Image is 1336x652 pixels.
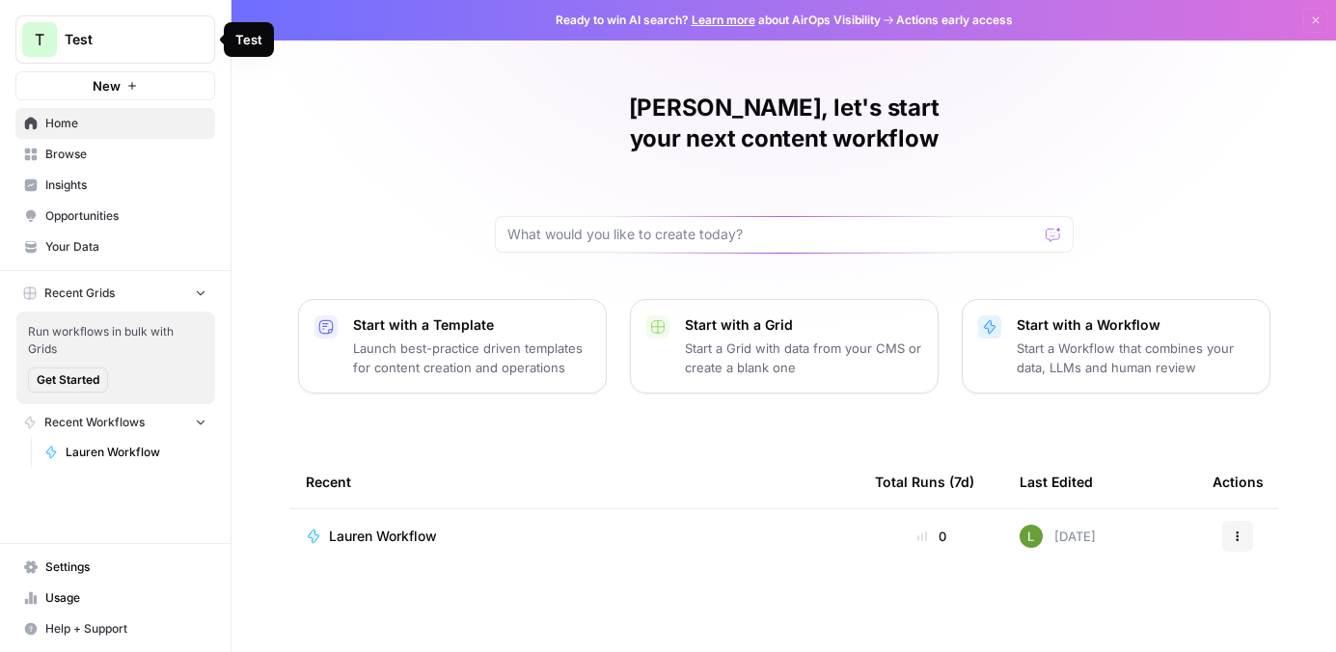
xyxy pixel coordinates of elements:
[962,299,1270,394] button: Start with a WorkflowStart a Workflow that combines your data, LLMs and human review
[15,15,215,64] button: Workspace: Test
[44,285,115,302] span: Recent Grids
[1017,315,1254,335] p: Start with a Workflow
[35,28,44,51] span: T
[45,589,206,607] span: Usage
[15,552,215,583] a: Settings
[15,279,215,308] button: Recent Grids
[495,93,1074,154] h1: [PERSON_NAME], let's start your next content workflow
[45,238,206,256] span: Your Data
[15,170,215,201] a: Insights
[685,315,922,335] p: Start with a Grid
[630,299,939,394] button: Start with a GridStart a Grid with data from your CMS or create a blank one
[15,71,215,100] button: New
[556,12,881,29] span: Ready to win AI search? about AirOps Visibility
[875,527,989,546] div: 0
[45,620,206,638] span: Help + Support
[66,444,206,461] span: Lauren Workflow
[306,527,844,546] a: Lauren Workflow
[15,201,215,231] a: Opportunities
[36,437,215,468] a: Lauren Workflow
[1020,525,1043,548] img: fj5r5u0sndx8xzgwqf8am5gersno
[1213,455,1264,508] div: Actions
[1020,525,1096,548] div: [DATE]
[15,231,215,262] a: Your Data
[45,115,206,132] span: Home
[1017,339,1254,377] p: Start a Workflow that combines your data, LLMs and human review
[235,30,262,49] div: Test
[306,455,844,508] div: Recent
[15,139,215,170] a: Browse
[28,367,108,393] button: Get Started
[44,414,145,431] span: Recent Workflows
[15,613,215,644] button: Help + Support
[685,339,922,377] p: Start a Grid with data from your CMS or create a blank one
[1020,455,1093,508] div: Last Edited
[329,527,437,546] span: Lauren Workflow
[692,13,755,27] a: Learn more
[45,146,206,163] span: Browse
[896,12,1013,29] span: Actions early access
[15,408,215,437] button: Recent Workflows
[353,315,590,335] p: Start with a Template
[45,177,206,194] span: Insights
[45,207,206,225] span: Opportunities
[65,30,181,49] span: Test
[507,225,1038,244] input: What would you like to create today?
[93,76,121,95] span: New
[15,108,215,139] a: Home
[875,455,974,508] div: Total Runs (7d)
[353,339,590,377] p: Launch best-practice driven templates for content creation and operations
[28,323,204,358] span: Run workflows in bulk with Grids
[45,558,206,576] span: Settings
[37,371,99,389] span: Get Started
[15,583,215,613] a: Usage
[298,299,607,394] button: Start with a TemplateLaunch best-practice driven templates for content creation and operations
